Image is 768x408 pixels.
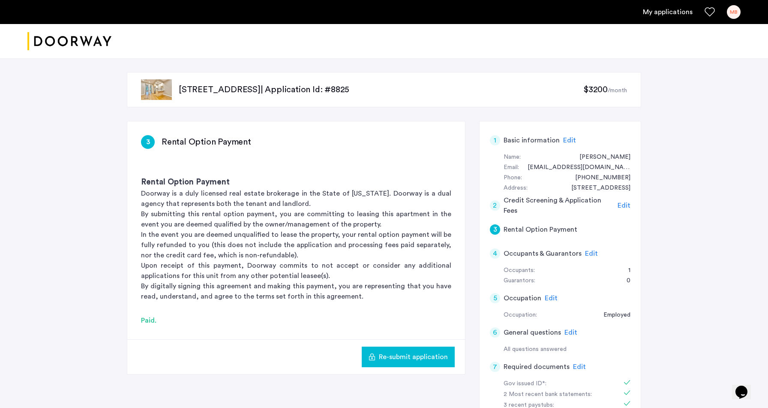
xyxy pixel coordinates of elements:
div: 1 [620,266,630,276]
h3: Rental Option Payment [141,176,451,188]
p: Upon receipt of this payment, Doorway commits to not accept or consider any additional applicatio... [141,260,451,281]
iframe: chat widget [732,374,759,399]
div: 3 [141,135,155,149]
p: In the event you are deemed unqualified to lease the property, your rental option payment will be... [141,230,451,260]
div: Occupation: [504,310,537,320]
span: Edit [545,295,558,302]
div: Employed [595,310,630,320]
span: $3200 [583,85,608,94]
span: Re-submit application [379,352,448,362]
div: All questions answered [504,345,630,355]
h5: Basic information [504,135,560,145]
div: Name: [504,152,521,163]
h5: General questions [504,327,561,338]
h5: Occupants & Guarantors [504,248,582,259]
sub: /month [608,88,627,94]
div: Phone: [504,173,522,183]
span: Edit [564,329,577,336]
div: Email: [504,163,519,173]
div: Maarten Bravo [571,152,630,163]
h5: Required documents [504,362,570,372]
div: 936 Kerlerec Street [563,183,630,193]
h5: Credit Screening & Application Fees [504,195,615,216]
img: logo [27,25,111,57]
div: 2 [490,200,500,211]
p: By digitally signing this agreement and making this payment, you are representing that you have r... [141,281,451,302]
div: Occupants: [504,266,535,276]
img: apartment [141,79,172,100]
h5: Occupation [504,293,541,303]
p: [STREET_ADDRESS] | Application Id: #8825 [179,84,583,96]
h5: Rental Option Payment [504,224,577,235]
div: Paid. [141,315,451,326]
div: 7 [490,362,500,372]
span: Edit [618,202,630,209]
a: My application [643,7,693,17]
button: button [362,347,455,367]
div: +13372964755 [567,173,630,183]
a: Favorites [705,7,715,17]
div: 0 [618,276,630,286]
div: 3 [490,224,500,235]
div: 2 Most recent bank statements: [504,390,612,400]
div: 5 [490,293,500,303]
div: 6 [490,327,500,338]
p: Doorway is a duly licensed real estate brokerage in the State of [US_STATE]. Doorway is a dual ag... [141,188,451,209]
span: Edit [573,363,586,370]
div: Address: [504,183,528,193]
div: 4 [490,248,500,259]
div: lukebravo0301@gmail.com [519,163,630,173]
div: MB [727,5,741,19]
a: Cazamio logo [27,25,111,57]
h3: Rental Option Payment [162,136,251,148]
p: By submitting this rental option payment, you are committing to leasing this apartment in the eve... [141,209,451,230]
span: Edit [563,137,576,144]
div: Gov issued ID*: [504,379,612,389]
div: 1 [490,135,500,145]
div: Guarantors: [504,276,535,286]
span: Edit [585,250,598,257]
